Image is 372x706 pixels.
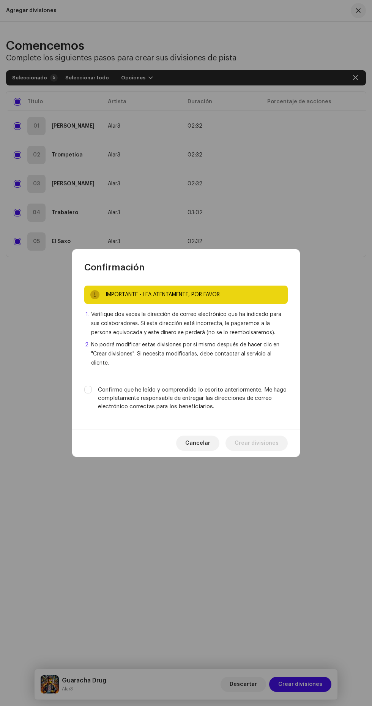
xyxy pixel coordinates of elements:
[235,436,279,451] span: Crear divisiones
[84,261,145,273] span: Confirmación
[91,340,288,368] li: No podrá modificar estas divisiones por sí mismo después de hacer clic en "Crear divisiones". Si ...
[106,290,282,299] div: IMPORTANTE - LEA ATENTAMENTE, POR FAVOR
[176,436,219,451] button: Cancelar
[185,436,210,451] span: Cancelar
[98,386,288,411] label: Confirmo que he leído y comprendido lo escrito anteriormente. Me hago completamente responsable d...
[225,436,288,451] button: Crear divisiones
[91,310,288,337] li: Verifique dos veces la dirección de correo electrónico que ha indicado para sus colaboradores. Si...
